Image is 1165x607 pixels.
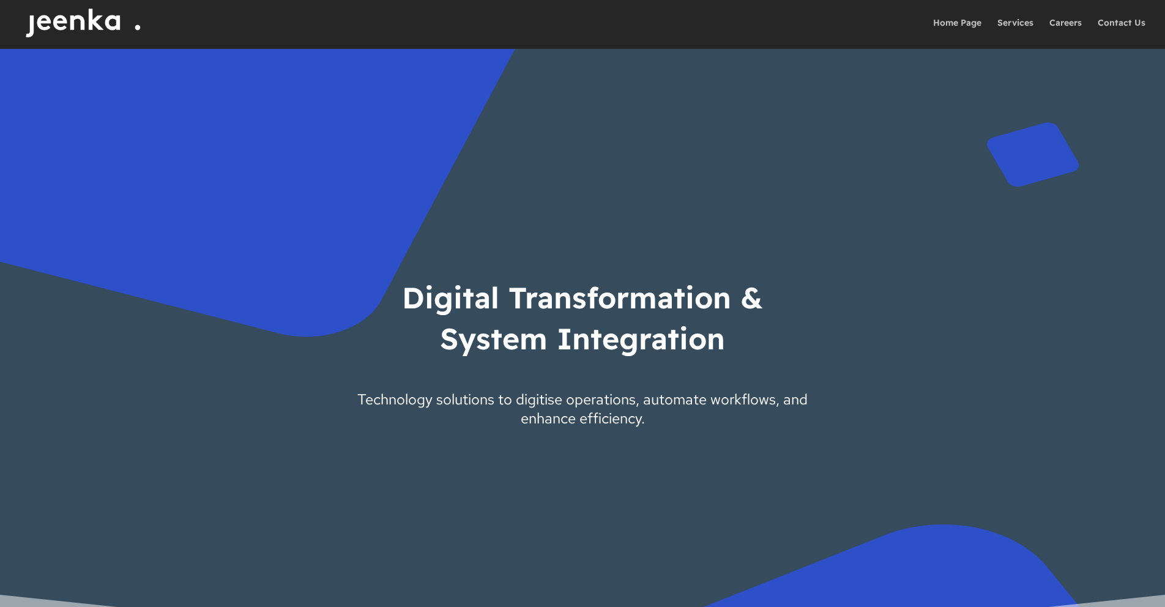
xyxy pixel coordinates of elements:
a: Contact Us [1098,18,1145,45]
a: Home Page [933,18,981,45]
a: Services [997,18,1033,45]
a: Careers [1049,18,1082,45]
h1: Digital Transformation & System Integration [344,277,821,390]
span: Technology solutions to digitise operations, automate workflows, and enhance efficiency. [344,390,821,428]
